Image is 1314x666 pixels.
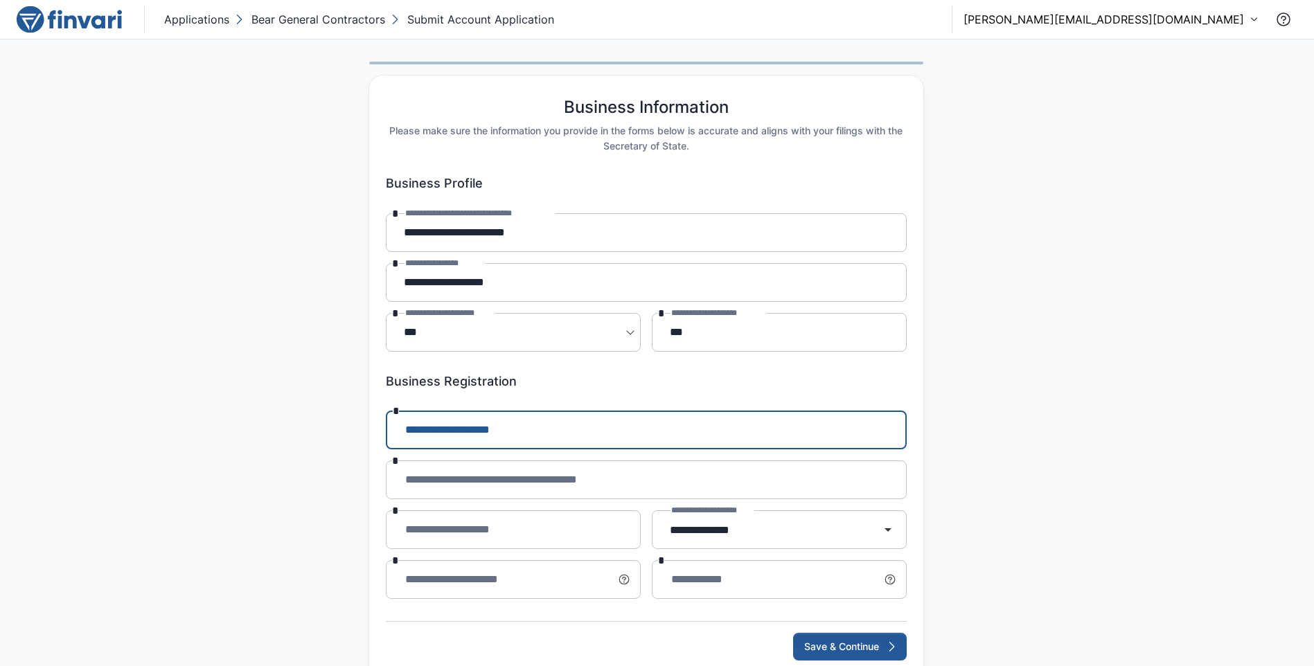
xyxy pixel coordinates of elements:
button: Open [874,516,902,543]
button: Bear General Contractors [232,8,388,30]
button: Applications [161,8,232,30]
button: [PERSON_NAME][EMAIL_ADDRESS][DOMAIN_NAME] [964,11,1259,28]
h6: Please make sure the information you provide in the forms below is accurate and aligns with your ... [386,123,907,154]
h6: Business Profile [386,176,907,191]
h6: Business Registration [386,374,907,389]
img: logo [17,6,122,33]
h5: Business Information [564,98,729,118]
button: Contact Support [1270,6,1297,33]
p: Applications [164,11,229,28]
button: Save & Continue [793,633,907,660]
button: Submit Account Application [388,8,557,30]
p: Bear General Contractors [251,11,385,28]
p: Submit Account Application [407,11,554,28]
p: [PERSON_NAME][EMAIL_ADDRESS][DOMAIN_NAME] [964,11,1244,28]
